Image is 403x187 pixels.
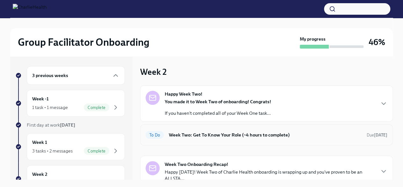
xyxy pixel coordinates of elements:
[18,36,149,49] h2: Group Facilitator Onboarding
[84,105,109,110] span: Complete
[367,133,387,137] span: Due
[165,161,228,168] strong: Week Two Onboarding Recap!
[15,133,125,160] a: Week 13 tasks • 2 messagesComplete
[374,133,387,137] strong: [DATE]
[146,130,387,140] a: To DoWeek Two: Get To Know Your Role (~4 hours to complete)Due[DATE]
[146,133,164,137] span: To Do
[169,131,362,138] h6: Week Two: Get To Know Your Role (~4 hours to complete)
[165,91,202,97] strong: Happy Week Two!
[27,66,125,85] div: 3 previous weeks
[140,66,167,78] h3: Week 2
[300,36,326,42] strong: My progress
[15,90,125,117] a: Week -11 task • 1 messageComplete
[60,122,75,128] strong: [DATE]
[32,95,49,102] h6: Week -1
[32,171,47,178] h6: Week 2
[13,4,47,14] img: CharlieHealth
[165,99,271,105] strong: You made it to Week Two of onboarding! Congrats!
[15,122,125,128] a: First day at work[DATE]
[32,104,68,111] div: 1 task • 1 message
[32,72,68,79] h6: 3 previous weeks
[84,149,109,153] span: Complete
[165,169,375,182] p: Happy [DATE]! Week Two of Charlie Health onboarding is wrapping up and you've proven to be an ALL...
[367,132,387,138] span: August 11th, 2025 10:00
[32,139,47,146] h6: Week 1
[369,36,385,48] h3: 46%
[27,122,75,128] span: First day at work
[32,148,73,154] div: 3 tasks • 2 messages
[165,110,271,116] p: If you haven't completed all of your Week One task...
